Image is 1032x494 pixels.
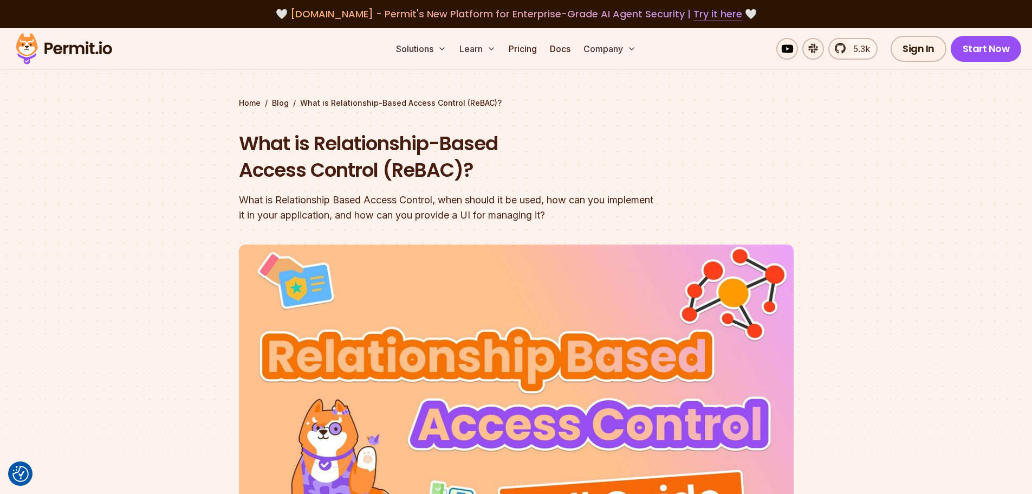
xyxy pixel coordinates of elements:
a: Sign In [891,36,946,62]
a: Pricing [504,38,541,60]
a: Docs [546,38,575,60]
button: Company [579,38,640,60]
a: Try it here [693,7,742,21]
img: Revisit consent button [12,466,29,482]
h1: What is Relationship-Based Access Control (ReBAC)? [239,130,655,184]
a: Start Now [951,36,1022,62]
a: Home [239,98,261,108]
button: Consent Preferences [12,466,29,482]
div: / / [239,98,794,108]
span: 5.3k [847,42,870,55]
a: Blog [272,98,289,108]
span: [DOMAIN_NAME] - Permit's New Platform for Enterprise-Grade AI Agent Security | [290,7,742,21]
button: Solutions [392,38,451,60]
a: 5.3k [828,38,878,60]
img: Permit logo [11,30,117,67]
button: Learn [455,38,500,60]
div: 🤍 🤍 [26,7,1006,22]
div: What is Relationship Based Access Control, when should it be used, how can you implement it in yo... [239,193,655,223]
